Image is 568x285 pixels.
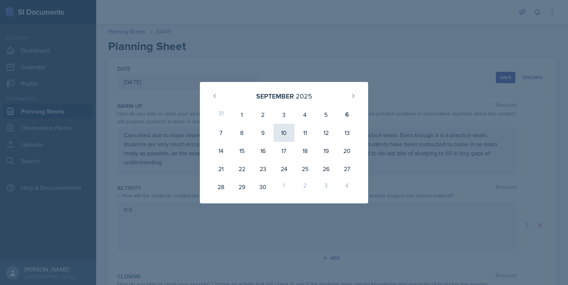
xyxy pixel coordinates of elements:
[296,91,312,101] div: 2025
[231,160,252,178] div: 22
[252,142,273,160] div: 16
[337,142,358,160] div: 20
[210,160,231,178] div: 21
[295,142,316,160] div: 18
[295,124,316,142] div: 11
[252,106,273,124] div: 2
[295,160,316,178] div: 25
[273,124,295,142] div: 10
[210,178,231,196] div: 28
[316,124,337,142] div: 12
[316,106,337,124] div: 5
[231,124,252,142] div: 8
[337,178,358,196] div: 4
[337,160,358,178] div: 27
[252,160,273,178] div: 23
[231,106,252,124] div: 1
[295,106,316,124] div: 4
[231,142,252,160] div: 15
[210,142,231,160] div: 14
[210,106,231,124] div: 31
[316,142,337,160] div: 19
[337,106,358,124] div: 6
[337,124,358,142] div: 13
[316,160,337,178] div: 26
[256,91,294,101] div: September
[210,124,231,142] div: 7
[273,178,295,196] div: 1
[252,124,273,142] div: 9
[231,178,252,196] div: 29
[316,178,337,196] div: 3
[273,160,295,178] div: 24
[252,178,273,196] div: 30
[273,142,295,160] div: 17
[295,178,316,196] div: 2
[273,106,295,124] div: 3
